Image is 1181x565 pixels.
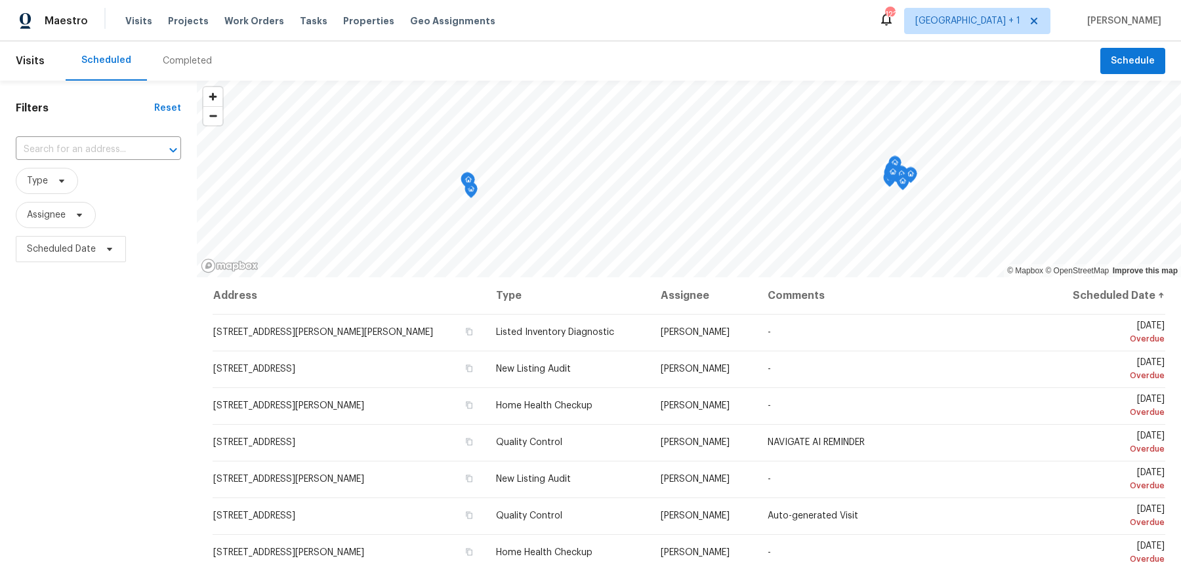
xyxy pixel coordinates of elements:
[1113,266,1178,275] a: Improve this map
[1054,431,1165,456] span: [DATE]
[461,172,474,193] div: Map marker
[203,106,222,125] button: Zoom out
[197,81,1181,277] canvas: Map
[661,511,730,520] span: [PERSON_NAME]
[1054,468,1165,492] span: [DATE]
[213,364,295,374] span: [STREET_ADDRESS]
[768,401,771,410] span: -
[884,166,897,186] div: Map marker
[768,364,771,374] span: -
[154,102,181,115] div: Reset
[16,47,45,75] span: Visits
[1054,395,1165,419] span: [DATE]
[164,141,182,159] button: Open
[496,364,571,374] span: New Listing Audit
[27,208,66,222] span: Assignee
[886,165,900,185] div: Map marker
[463,436,475,448] button: Copy Address
[1054,369,1165,382] div: Overdue
[895,166,908,186] div: Map marker
[224,14,284,28] span: Work Orders
[462,173,475,193] div: Map marker
[125,14,152,28] span: Visits
[1100,48,1165,75] button: Schedule
[16,102,154,115] h1: Filters
[888,156,901,176] div: Map marker
[1043,277,1165,314] th: Scheduled Date ↑
[757,277,1043,314] th: Comments
[661,475,730,484] span: [PERSON_NAME]
[1054,358,1165,382] span: [DATE]
[1111,53,1155,69] span: Schedule
[661,328,730,337] span: [PERSON_NAME]
[203,107,222,125] span: Zoom out
[885,164,898,184] div: Map marker
[45,14,88,28] span: Maestro
[463,362,475,374] button: Copy Address
[1054,442,1165,456] div: Overdue
[163,54,212,68] div: Completed
[885,162,898,182] div: Map marker
[16,140,144,160] input: Search for an address...
[661,401,730,410] span: [PERSON_NAME]
[201,258,259,273] a: Mapbox homepage
[213,438,295,447] span: [STREET_ADDRESS]
[904,167,917,187] div: Map marker
[463,546,475,558] button: Copy Address
[213,475,364,484] span: [STREET_ADDRESS][PERSON_NAME]
[895,167,908,187] div: Map marker
[661,438,730,447] span: [PERSON_NAME]
[768,328,771,337] span: -
[768,475,771,484] span: -
[213,328,433,337] span: [STREET_ADDRESS][PERSON_NAME][PERSON_NAME]
[1082,14,1161,28] span: [PERSON_NAME]
[496,511,562,520] span: Quality Control
[168,14,209,28] span: Projects
[410,14,495,28] span: Geo Assignments
[1054,332,1165,345] div: Overdue
[300,16,327,26] span: Tasks
[1054,516,1165,529] div: Overdue
[896,174,909,195] div: Map marker
[213,511,295,520] span: [STREET_ADDRESS]
[213,548,364,557] span: [STREET_ADDRESS][PERSON_NAME]
[81,54,131,67] div: Scheduled
[1054,406,1165,419] div: Overdue
[27,243,96,256] span: Scheduled Date
[661,364,730,374] span: [PERSON_NAME]
[463,473,475,484] button: Copy Address
[1054,505,1165,529] span: [DATE]
[486,277,651,314] th: Type
[496,548,592,557] span: Home Health Checkup
[496,401,592,410] span: Home Health Checkup
[496,328,614,337] span: Listed Inventory Diagnostic
[1007,266,1043,275] a: Mapbox
[213,401,364,410] span: [STREET_ADDRESS][PERSON_NAME]
[343,14,394,28] span: Properties
[883,171,896,191] div: Map marker
[650,277,757,314] th: Assignee
[885,8,894,21] div: 122
[768,548,771,557] span: -
[463,509,475,521] button: Copy Address
[463,399,475,411] button: Copy Address
[1045,266,1109,275] a: OpenStreetMap
[27,174,48,187] span: Type
[915,14,1020,28] span: [GEOGRAPHIC_DATA] + 1
[213,277,486,314] th: Address
[463,326,475,338] button: Copy Address
[768,438,865,447] span: NAVIGATE AI REMINDER
[661,548,730,557] span: [PERSON_NAME]
[1054,321,1165,345] span: [DATE]
[768,511,858,520] span: Auto-generated Visit
[1054,479,1165,492] div: Overdue
[203,87,222,106] button: Zoom in
[496,475,571,484] span: New Listing Audit
[496,438,562,447] span: Quality Control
